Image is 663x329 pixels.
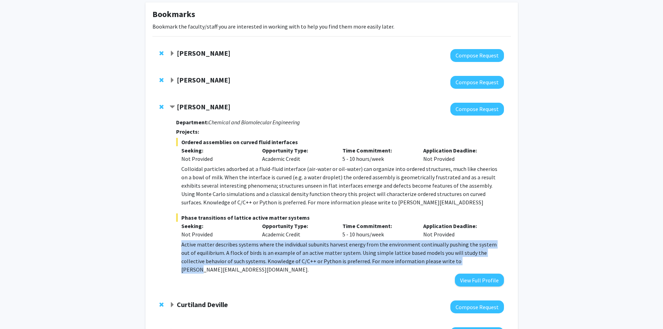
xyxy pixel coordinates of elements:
span: Remove John Edison from bookmarks [159,104,164,110]
span: Remove Joann Bodurtha from bookmarks [159,50,164,56]
strong: Department: [176,119,208,126]
p: Colloidal particles adsorbed at a fluid-fluid interface (air-water or oil-water) can organize int... [181,165,504,215]
button: View Full Profile [455,274,504,287]
p: Opportunity Type: [262,146,332,155]
p: Application Deadline: [423,222,494,230]
iframe: Chat [5,298,30,324]
p: Bookmark the faculty/staff you are interested in working with to help you find them more easily l... [152,22,511,31]
span: Expand Joann Bodurtha Bookmark [169,51,175,56]
div: Not Provided [181,230,252,238]
h1: Bookmarks [152,9,511,19]
span: Remove Jeffrey Tornheim from bookmarks [159,77,164,83]
strong: Curtiland Deville [177,300,228,309]
strong: Projects: [176,128,199,135]
p: Time Commitment: [342,222,413,230]
button: Compose Request to Jeffrey Tornheim [450,76,504,89]
strong: [PERSON_NAME] [177,76,230,84]
p: Opportunity Type: [262,222,332,230]
span: Phase transitions of lattice active matter systems [176,213,504,222]
i: Chemical and Biomolecular Engineering [208,119,300,126]
p: Active matter describes systems where the individual subunits harvest energy from the environment... [181,240,504,274]
div: 5 - 10 hours/week [337,222,418,238]
button: Compose Request to John Edison [450,103,504,116]
p: Seeking: [181,222,252,230]
strong: [PERSON_NAME] [177,49,230,57]
span: Contract John Edison Bookmark [169,104,175,110]
span: Expand Jeffrey Tornheim Bookmark [169,78,175,83]
div: Not Provided [418,222,499,238]
div: Not Provided [418,146,499,163]
div: Academic Credit [257,222,338,238]
p: Time Commitment: [342,146,413,155]
span: Remove Curtiland Deville from bookmarks [159,302,164,307]
span: Expand Curtiland Deville Bookmark [169,302,175,308]
div: Academic Credit [257,146,338,163]
p: Seeking: [181,146,252,155]
strong: [PERSON_NAME] [177,102,230,111]
button: Compose Request to Joann Bodurtha [450,49,504,62]
button: Compose Request to Curtiland Deville [450,300,504,313]
div: 5 - 10 hours/week [337,146,418,163]
p: Application Deadline: [423,146,494,155]
span: Ordered assemblies on curved fluid interfaces [176,138,504,146]
div: Not Provided [181,155,252,163]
